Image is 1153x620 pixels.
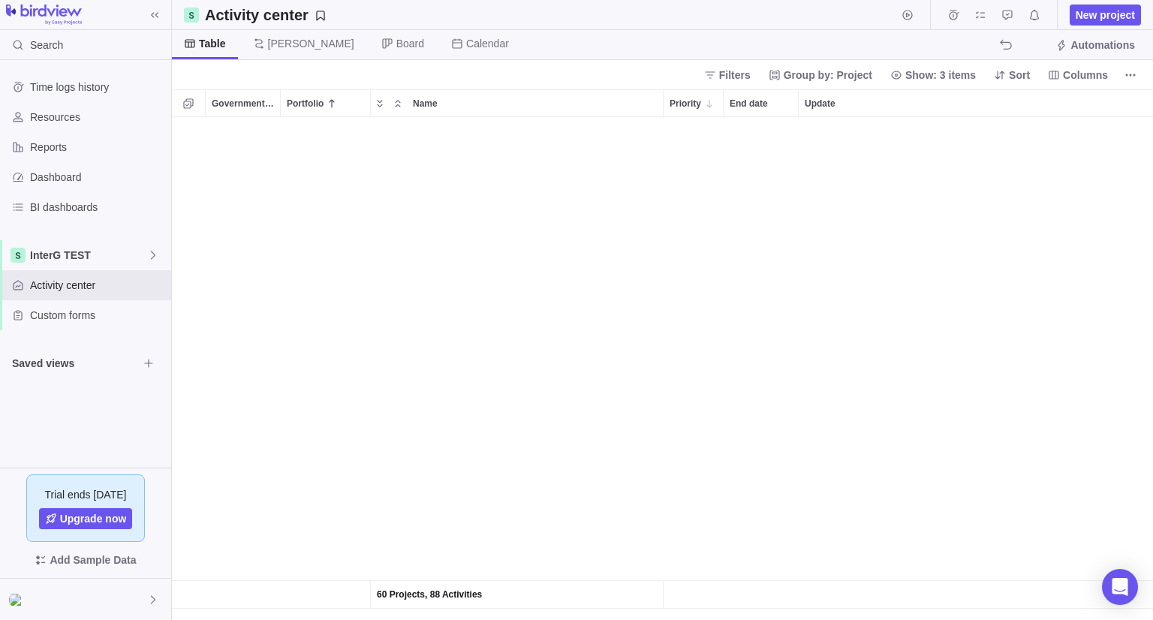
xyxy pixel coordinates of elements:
[1120,65,1141,86] span: More actions
[724,90,798,116] div: End date
[199,36,226,51] span: Table
[206,581,281,609] div: Government Level
[970,11,991,23] a: My assignments
[1024,11,1045,23] a: Notifications
[1024,5,1045,26] span: Notifications
[30,248,147,263] span: InterG TEST
[1049,35,1141,56] span: Automations
[905,68,976,83] span: Show: 3 items
[407,90,663,116] div: Name
[466,36,509,51] span: Calendar
[268,36,354,51] span: [PERSON_NAME]
[389,93,407,114] span: Collapse
[995,35,1016,56] span: The action will be undone: renaming the activity
[30,278,165,293] span: Activity center
[371,93,389,114] span: Expand
[413,96,438,111] span: Name
[1070,38,1135,53] span: Automations
[784,68,872,83] span: Group by: Project
[12,548,159,572] span: Add Sample Data
[988,65,1036,86] span: Sort
[719,68,751,83] span: Filters
[178,93,199,114] span: Selection mode
[50,551,136,569] span: Add Sample Data
[60,511,127,526] span: Upgrade now
[1102,569,1138,605] div: Open Intercom Messenger
[1009,68,1030,83] span: Sort
[9,591,27,609] div: Sophie Gonthier
[30,110,165,125] span: Resources
[281,90,370,116] div: Portfolio
[12,356,138,371] span: Saved views
[884,65,982,86] span: Show: 3 items
[943,11,964,23] a: Time logs
[377,587,482,602] span: 60 Projects, 88 Activities
[698,65,757,86] span: Filters
[287,96,324,111] span: Portfolio
[6,5,82,26] img: logo
[172,117,1153,620] div: grid
[281,581,371,609] div: Portfolio
[1042,65,1114,86] span: Columns
[205,5,309,26] h2: Activity center
[997,5,1018,26] span: Approval requests
[371,581,664,609] div: Name
[30,200,165,215] span: BI dashboards
[724,581,799,609] div: End date
[39,508,133,529] a: Upgrade now
[206,90,280,116] div: Government Level
[664,90,723,116] div: Priority
[138,353,159,374] span: Browse views
[664,581,724,609] div: Priority
[730,96,768,111] span: End date
[9,594,27,606] img: Show
[396,36,424,51] span: Board
[670,96,701,111] span: Priority
[30,80,165,95] span: Time logs history
[212,96,274,111] span: Government Level
[1070,5,1141,26] span: New project
[30,170,165,185] span: Dashboard
[897,5,918,26] span: Start timer
[943,5,964,26] span: Time logs
[30,308,165,323] span: Custom forms
[30,140,165,155] span: Reports
[371,581,663,608] div: 60 Projects, 88 Activities
[199,5,333,26] span: Save your current layout and filters as a View
[1063,68,1108,83] span: Columns
[1076,8,1135,23] span: New project
[805,96,835,111] span: Update
[970,5,991,26] span: My assignments
[763,65,878,86] span: Group by: Project
[30,38,63,53] span: Search
[997,11,1018,23] a: Approval requests
[45,487,127,502] span: Trial ends [DATE]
